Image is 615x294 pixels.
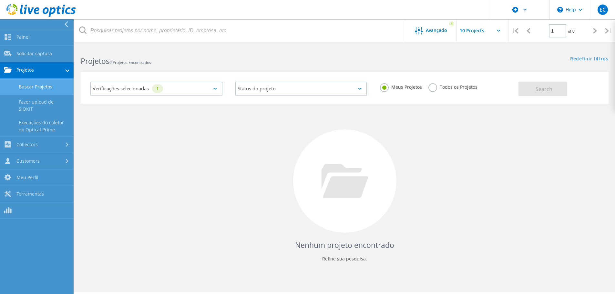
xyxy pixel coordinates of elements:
span: Avançado [426,28,447,33]
input: Pesquisar projetos por nome, proprietário, ID, empresa, etc [74,19,405,42]
label: Todos os Projetos [428,83,477,89]
div: | [602,19,615,42]
span: 0 Projetos Encontrados [109,60,151,65]
span: EC [600,7,606,12]
p: Refine sua pesquisa. [87,254,602,264]
a: Redefinir filtros [570,56,609,62]
span: of 0 [568,28,575,34]
div: | [508,19,522,42]
label: Meus Projetos [380,83,422,89]
a: Live Optics Dashboard [6,14,76,18]
b: Projetos [81,56,109,66]
span: Search [536,86,552,93]
div: Status do projeto [235,82,367,96]
h4: Nenhum projeto encontrado [87,240,602,250]
button: Search [518,82,567,96]
div: Verificações selecionadas [90,82,222,96]
svg: \n [557,7,563,13]
div: 1 [152,84,163,93]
